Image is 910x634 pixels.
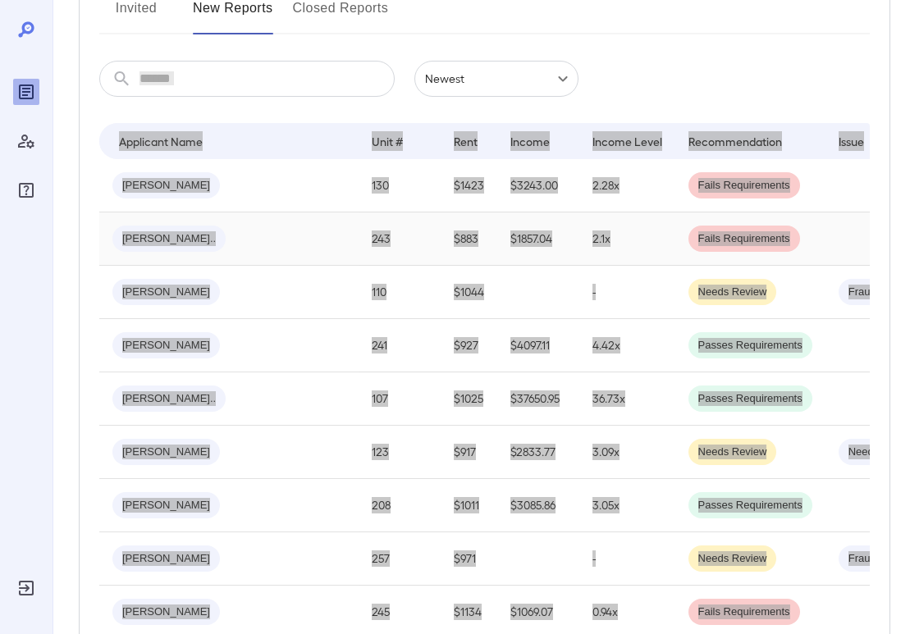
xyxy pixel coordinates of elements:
[688,178,800,194] span: Fails Requirements
[359,426,441,479] td: 123
[372,131,403,151] div: Unit #
[119,131,203,151] div: Applicant Name
[112,231,226,247] span: [PERSON_NAME]..
[112,338,220,353] span: [PERSON_NAME]
[13,177,39,203] div: FAQ
[441,372,497,426] td: $1025
[688,445,777,460] span: Needs Review
[688,551,777,567] span: Needs Review
[441,426,497,479] td: $917
[112,604,220,620] span: [PERSON_NAME]
[497,159,579,212] td: $3243.00
[359,372,441,426] td: 107
[359,479,441,532] td: 208
[510,131,550,151] div: Income
[112,551,220,567] span: [PERSON_NAME]
[359,212,441,266] td: 243
[688,498,812,513] span: Passes Requirements
[441,319,497,372] td: $927
[839,131,865,151] div: Issue
[688,604,800,620] span: Fails Requirements
[112,498,220,513] span: [PERSON_NAME]
[13,575,39,601] div: Log Out
[688,131,782,151] div: Recommendation
[441,266,497,319] td: $1044
[112,178,220,194] span: [PERSON_NAME]
[13,79,39,105] div: Reports
[441,212,497,266] td: $883
[359,266,441,319] td: 110
[688,285,777,300] span: Needs Review
[112,285,220,300] span: [PERSON_NAME]
[579,319,675,372] td: 4.42x
[441,159,497,212] td: $1423
[497,479,579,532] td: $3085.86
[579,532,675,586] td: -
[688,338,812,353] span: Passes Requirements
[592,131,662,151] div: Income Level
[441,532,497,586] td: $971
[579,266,675,319] td: -
[359,532,441,586] td: 257
[359,319,441,372] td: 241
[497,319,579,372] td: $4097.11
[579,426,675,479] td: 3.09x
[688,391,812,407] span: Passes Requirements
[441,479,497,532] td: $1011
[497,212,579,266] td: $1857.04
[579,159,675,212] td: 2.28x
[497,372,579,426] td: $37650.95
[359,159,441,212] td: 130
[688,231,800,247] span: Fails Requirements
[579,479,675,532] td: 3.05x
[579,212,675,266] td: 2.1x
[579,372,675,426] td: 36.73x
[454,131,480,151] div: Rent
[112,391,226,407] span: [PERSON_NAME]..
[13,128,39,154] div: Manage Users
[497,426,579,479] td: $2833.77
[414,61,578,97] div: Newest
[112,445,220,460] span: [PERSON_NAME]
